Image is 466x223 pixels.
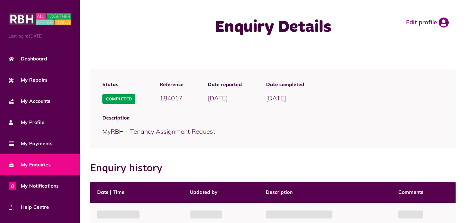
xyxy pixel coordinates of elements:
span: Last login: [DATE] [9,33,71,39]
span: My Accounts [9,98,50,105]
span: Reference [160,81,184,88]
span: MyRBH - Tenancy Assignment Request [102,127,215,135]
span: Help Centre [9,204,49,211]
span: Dashboard [9,55,47,63]
span: My Repairs [9,76,48,84]
th: Description [259,182,391,203]
span: [DATE] [266,94,286,102]
th: Updated by [183,182,259,203]
span: 0 [9,182,16,190]
span: My Payments [9,140,52,147]
th: Comments [391,182,456,203]
span: [DATE] [208,94,228,102]
span: Completed [102,94,135,104]
th: Date | Time [90,182,183,203]
span: My Notifications [9,182,59,190]
h2: Enquiry history [90,162,169,175]
span: My Profile [9,119,44,126]
span: Date reported [208,81,242,88]
span: Status [102,81,135,88]
a: Edit profile [406,17,449,28]
span: Description [102,114,443,122]
img: MyRBH [9,12,71,26]
span: 184017 [160,94,183,102]
span: My Enquiries [9,161,51,168]
span: Date completed [266,81,304,88]
h1: Enquiry Details [183,17,363,38]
